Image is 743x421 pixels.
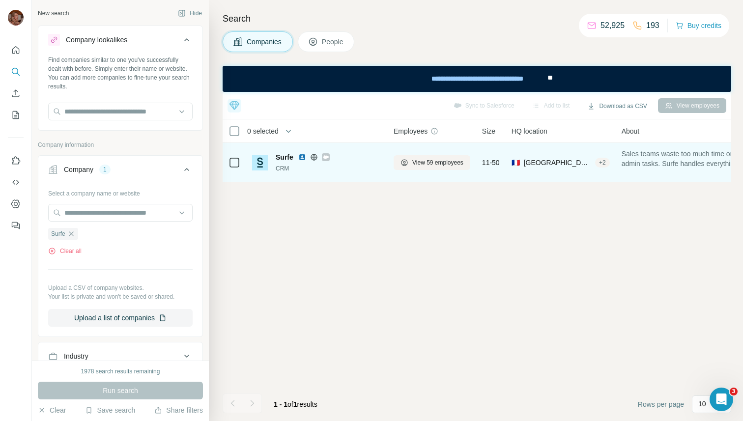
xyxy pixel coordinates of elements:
img: Avatar [8,10,24,26]
div: Update [20,292,51,303]
button: Messages [49,307,98,346]
span: 3 [730,388,738,395]
img: Profile image for Christian [96,16,116,35]
div: Industry [64,351,88,361]
h4: Search [223,12,731,26]
p: 52,925 [600,20,625,31]
button: Feedback [8,217,24,234]
p: How can we help? [20,120,177,137]
div: Profile image for Miranda [134,16,153,35]
p: Upload a CSV of company websites. [48,283,193,292]
img: logo [20,19,29,34]
button: View status page [20,209,176,229]
p: Your list is private and won't be saved or shared. [48,292,193,301]
span: 11-50 [482,158,500,168]
p: 10 [698,399,706,409]
div: CRM [276,164,382,173]
button: Industry [38,344,202,368]
div: Close [169,16,187,33]
button: My lists [8,106,24,124]
h2: Status Surfe [20,157,176,168]
span: 1 [293,400,297,408]
div: Ask a question [20,250,165,260]
p: 193 [646,20,659,31]
button: Search [8,63,24,81]
span: of [287,400,293,408]
button: Share filters [154,405,203,415]
button: Save search [85,405,135,415]
div: Find companies similar to one you've successfully dealt with before. Simply enter their name or w... [48,56,193,91]
span: 🇫🇷 [512,158,520,168]
span: Help [115,331,131,338]
button: Use Surfe API [8,173,24,191]
button: View 59 employees [394,155,470,170]
span: News [163,331,181,338]
span: Rows per page [638,399,684,409]
button: Use Surfe on LinkedIn [8,152,24,169]
div: All services are online [20,195,176,205]
button: Download as CSV [580,99,654,113]
div: Company lookalikes [66,35,127,45]
button: Quick start [8,41,24,59]
button: Buy credits [676,19,721,32]
button: News [147,307,197,346]
div: Select a company name or website [48,185,193,198]
button: Clear all [48,247,82,255]
span: 0 selected [247,126,279,136]
span: [GEOGRAPHIC_DATA], [GEOGRAPHIC_DATA], [GEOGRAPHIC_DATA] [524,158,591,168]
span: Messages [57,331,91,338]
button: Enrich CSV [8,84,24,102]
span: People [322,37,344,47]
button: Hide [171,6,209,21]
span: About [622,126,640,136]
span: Size [482,126,495,136]
button: Upload a list of companies [48,309,193,327]
p: Hi [EMAIL_ADDRESS][DOMAIN_NAME] 👋 [20,70,177,120]
span: Employees [394,126,428,136]
span: Surfe [276,152,293,162]
p: Company information [38,140,203,149]
img: Logo of Surfe [252,155,268,170]
div: 1 [99,165,111,174]
div: + 2 [595,158,610,167]
span: Surfe [51,229,65,238]
iframe: Banner [223,66,731,92]
div: New search [38,9,69,18]
div: Company [64,165,93,174]
button: Company1 [38,158,202,185]
img: LinkedIn logo [298,153,306,161]
div: 1978 search results remaining [81,367,160,376]
iframe: Intercom live chat [710,388,733,411]
div: AI Agent and team can help [20,260,165,270]
button: Help [98,307,147,346]
span: HQ location [512,126,547,136]
div: Ask a questionAI Agent and team can help [10,241,187,279]
span: Home [13,331,35,338]
span: Companies [247,37,283,47]
button: Clear [38,405,66,415]
button: Company lookalikes [38,28,202,56]
span: 1 - 1 [274,400,287,408]
span: results [274,400,317,408]
img: Profile image for Aurélie [115,16,135,35]
span: View 59 employees [412,158,463,167]
button: Dashboard [8,195,24,213]
div: Update [10,283,187,360]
